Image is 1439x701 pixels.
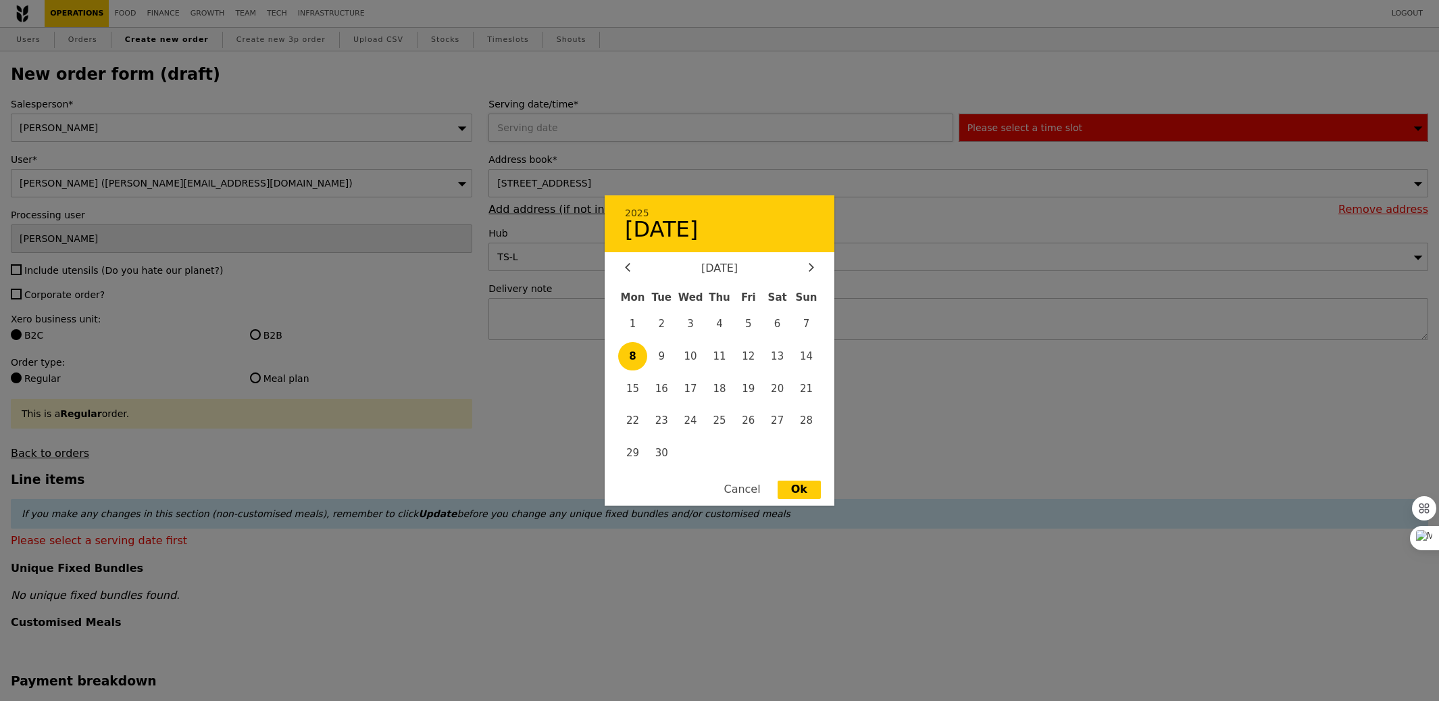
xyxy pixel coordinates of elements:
span: 7 [792,310,821,339]
span: 10 [676,342,705,371]
span: 8 [618,342,647,371]
span: 12 [734,342,763,371]
span: 4 [705,310,734,339]
span: 6 [763,310,792,339]
span: 18 [705,374,734,403]
div: Mon [618,285,647,310]
span: 5 [734,310,763,339]
span: 22 [618,406,647,435]
div: Sat [763,285,792,310]
div: Wed [676,285,705,310]
div: Sun [792,285,821,310]
span: 13 [763,342,792,371]
span: 30 [647,439,676,468]
span: 23 [647,406,676,435]
span: 11 [705,342,734,371]
span: 21 [792,374,821,403]
div: 2025 [625,208,814,219]
span: 20 [763,374,792,403]
span: 15 [618,374,647,403]
span: 17 [676,374,705,403]
div: [DATE] [625,218,814,240]
span: 9 [647,342,676,371]
span: 27 [763,406,792,435]
div: [DATE] [625,262,814,275]
span: 3 [676,310,705,339]
span: 25 [705,406,734,435]
div: Ok [778,481,821,500]
div: Thu [705,285,734,310]
span: 24 [676,406,705,435]
span: 2 [647,310,676,339]
span: 29 [618,439,647,468]
div: Tue [647,285,676,310]
span: 28 [792,406,821,435]
div: Fri [734,285,763,310]
span: 26 [734,406,763,435]
span: 1 [618,310,647,339]
div: Cancel [710,481,774,500]
span: 19 [734,374,763,403]
span: 16 [647,374,676,403]
span: 14 [792,342,821,371]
